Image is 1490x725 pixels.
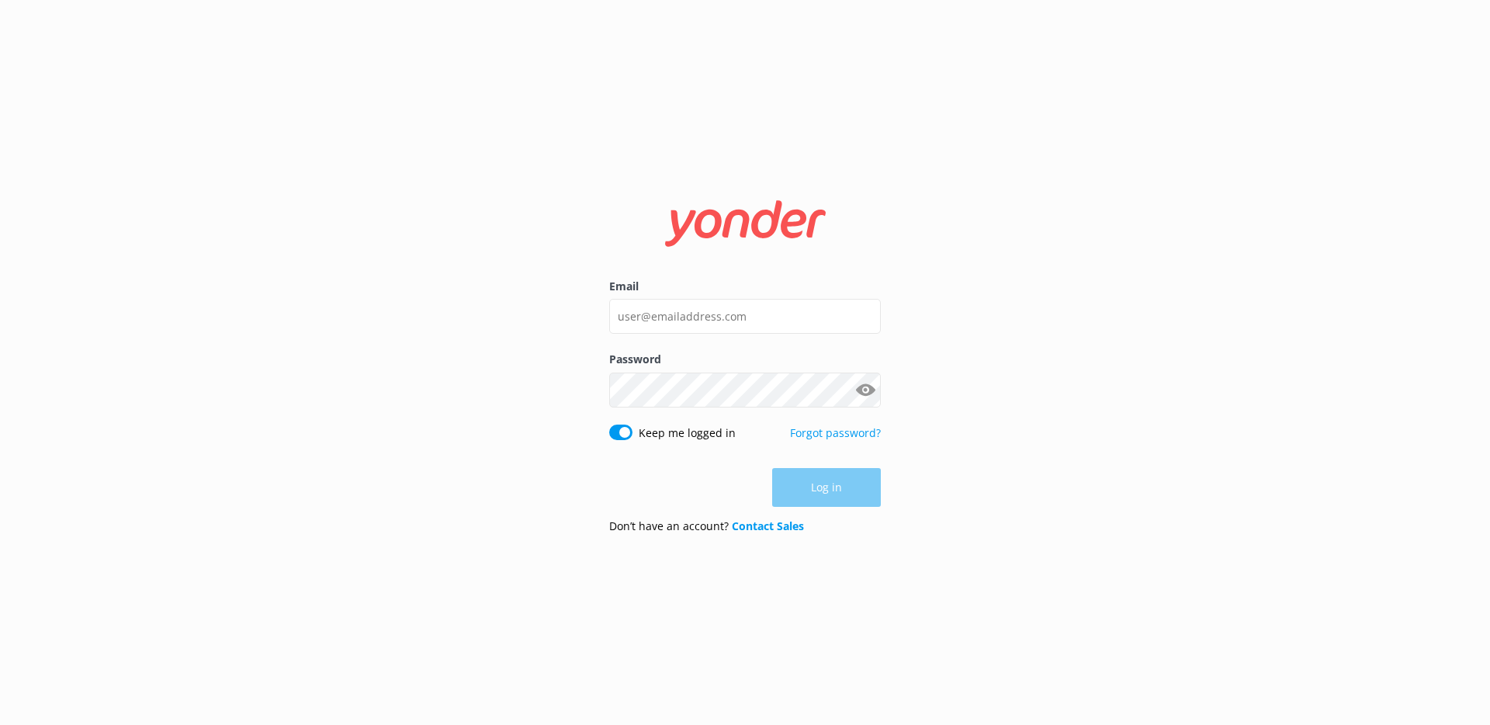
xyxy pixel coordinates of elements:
[609,351,881,368] label: Password
[609,518,804,535] p: Don’t have an account?
[639,425,736,442] label: Keep me logged in
[732,519,804,533] a: Contact Sales
[609,278,881,295] label: Email
[790,425,881,440] a: Forgot password?
[609,299,881,334] input: user@emailaddress.com
[850,374,881,405] button: Show password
